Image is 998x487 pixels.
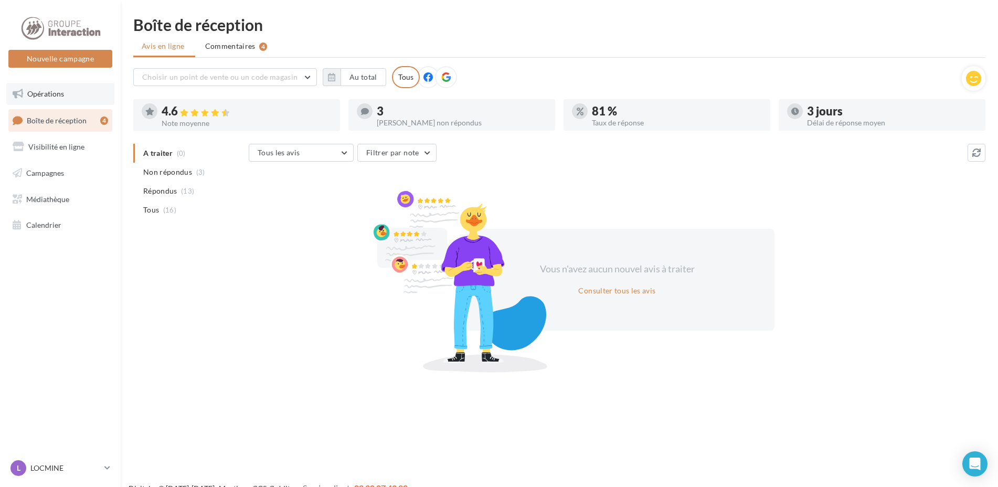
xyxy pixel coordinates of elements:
[163,206,176,214] span: (16)
[143,205,159,215] span: Tous
[807,119,977,126] div: Délai de réponse moyen
[162,120,332,127] div: Note moyenne
[6,136,114,158] a: Visibilité en ligne
[100,117,108,125] div: 4
[30,463,100,473] p: LOCMINE
[592,105,762,117] div: 81 %
[26,220,61,229] span: Calendrier
[8,458,112,478] a: L LOCMINE
[258,148,300,157] span: Tous les avis
[196,168,205,176] span: (3)
[17,463,20,473] span: L
[249,144,354,162] button: Tous les avis
[6,162,114,184] a: Campagnes
[181,187,194,195] span: (13)
[143,167,192,177] span: Non répondus
[807,105,977,117] div: 3 jours
[323,68,386,86] button: Au total
[142,72,298,81] span: Choisir un point de vente ou un code magasin
[133,68,317,86] button: Choisir un point de vente ou un code magasin
[392,66,420,88] div: Tous
[6,214,114,236] a: Calendrier
[357,144,437,162] button: Filtrer par note
[574,284,660,297] button: Consulter tous les avis
[6,83,114,105] a: Opérations
[6,188,114,210] a: Médiathèque
[27,89,64,98] span: Opérations
[377,105,547,117] div: 3
[143,186,177,196] span: Répondus
[259,43,267,51] div: 4
[27,115,87,124] span: Boîte de réception
[162,105,332,118] div: 4.6
[377,119,547,126] div: [PERSON_NAME] non répondus
[592,119,762,126] div: Taux de réponse
[28,142,84,151] span: Visibilité en ligne
[341,68,386,86] button: Au total
[6,109,114,132] a: Boîte de réception4
[962,451,988,477] div: Open Intercom Messenger
[527,262,707,276] div: Vous n'avez aucun nouvel avis à traiter
[8,50,112,68] button: Nouvelle campagne
[133,17,985,33] div: Boîte de réception
[26,168,64,177] span: Campagnes
[205,41,256,51] span: Commentaires
[26,194,69,203] span: Médiathèque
